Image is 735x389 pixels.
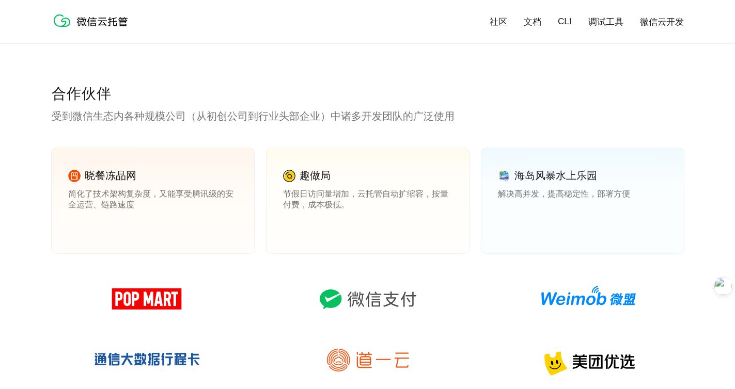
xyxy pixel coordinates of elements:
[558,17,571,27] a: CLI
[640,16,684,28] a: 微信云开发
[490,16,507,28] a: 社区
[514,169,597,183] p: 海岛风暴水上乐园
[52,84,684,105] p: 合作伙伴
[283,189,452,209] p: 节假日访问量增加，云托管自动扩缩容，按量付费，成本极低。
[52,109,684,123] p: 受到微信生态内各种规模公司（从初创公司到行业头部企业）中诸多开发团队的广泛使用
[52,24,134,33] a: 微信云托管
[68,189,238,209] p: 简化了技术架构复杂度，又能享受腾讯级的安全运营、链路速度
[588,16,623,28] a: 调试工具
[300,169,331,183] p: 趣做局
[524,16,541,28] a: 文档
[498,189,667,209] p: 解决高并发，提高稳定性，部署方便
[52,10,134,31] img: 微信云托管
[85,169,136,183] p: 晓餐冻品网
